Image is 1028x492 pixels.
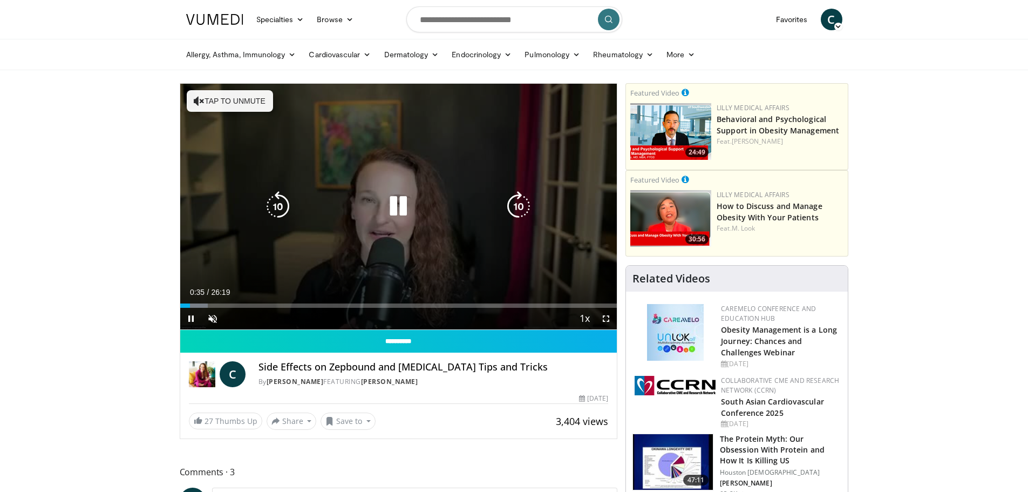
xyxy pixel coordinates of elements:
[180,308,202,329] button: Pause
[579,394,608,403] div: [DATE]
[717,190,789,199] a: Lilly Medical Affairs
[732,137,783,146] a: [PERSON_NAME]
[211,288,230,296] span: 26:19
[685,147,709,157] span: 24:49
[267,377,324,386] a: [PERSON_NAME]
[180,84,617,330] video-js: Video Player
[189,413,262,429] a: 27 Thumbs Up
[732,224,755,233] a: M. Look
[250,9,311,30] a: Specialties
[361,377,418,386] a: [PERSON_NAME]
[721,359,839,369] div: [DATE]
[721,304,816,323] a: CaReMeLO Conference and Education Hub
[220,361,246,387] a: C
[205,416,213,426] span: 27
[721,419,839,429] div: [DATE]
[630,175,679,185] small: Featured Video
[378,44,446,65] a: Dermatology
[630,190,711,247] a: 30:56
[310,9,360,30] a: Browse
[630,88,679,98] small: Featured Video
[630,103,711,160] img: ba3304f6-7838-4e41-9c0f-2e31ebde6754.png.150x105_q85_crop-smart_upscale.png
[770,9,814,30] a: Favorites
[258,377,608,387] div: By FEATURING
[302,44,377,65] a: Cardiovascular
[207,288,209,296] span: /
[406,6,622,32] input: Search topics, interventions
[821,9,842,30] a: C
[721,396,824,418] a: South Asian Cardiovascular Conference 2025
[321,413,376,430] button: Save to
[574,308,595,329] button: Playback Rate
[202,308,223,329] button: Unmute
[660,44,702,65] a: More
[190,288,205,296] span: 0:35
[180,465,618,479] span: Comments 3
[595,308,617,329] button: Fullscreen
[630,190,711,247] img: c98a6a29-1ea0-4bd5-8cf5-4d1e188984a7.png.150x105_q85_crop-smart_upscale.png
[647,304,704,361] img: 45df64a9-a6de-482c-8a90-ada250f7980c.png.150x105_q85_autocrop_double_scale_upscale_version-0.2.jpg
[717,103,789,112] a: Lilly Medical Affairs
[720,479,841,488] p: [PERSON_NAME]
[258,361,608,373] h4: Side Effects on Zepbound and [MEDICAL_DATA] Tips and Tricks
[717,114,839,136] a: Behavioral and Psychological Support in Obesity Management
[445,44,518,65] a: Endocrinology
[189,361,215,387] img: Dr. Carolynn Francavilla
[717,201,822,223] a: How to Discuss and Manage Obesity With Your Patients
[717,224,843,233] div: Feat.
[556,415,608,428] span: 3,404 views
[632,272,710,285] h4: Related Videos
[630,103,711,160] a: 24:49
[720,468,841,477] p: Houston [DEMOGRAPHIC_DATA]
[187,90,273,112] button: Tap to unmute
[717,137,843,146] div: Feat.
[633,434,713,490] img: b7b8b05e-5021-418b-a89a-60a270e7cf82.150x105_q85_crop-smart_upscale.jpg
[721,325,837,358] a: Obesity Management is a Long Journey: Chances and Challenges Webinar
[685,234,709,244] span: 30:56
[186,14,243,25] img: VuMedi Logo
[267,413,317,430] button: Share
[180,304,617,308] div: Progress Bar
[635,376,716,395] img: a04ee3ba-8487-4636-b0fb-5e8d268f3737.png.150x105_q85_autocrop_double_scale_upscale_version-0.2.png
[180,44,303,65] a: Allergy, Asthma, Immunology
[518,44,587,65] a: Pulmonology
[587,44,660,65] a: Rheumatology
[720,434,841,466] h3: The Protein Myth: Our Obsession With Protein and How It Is Killing US
[683,475,709,486] span: 47:11
[721,376,839,395] a: Collaborative CME and Research Network (CCRN)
